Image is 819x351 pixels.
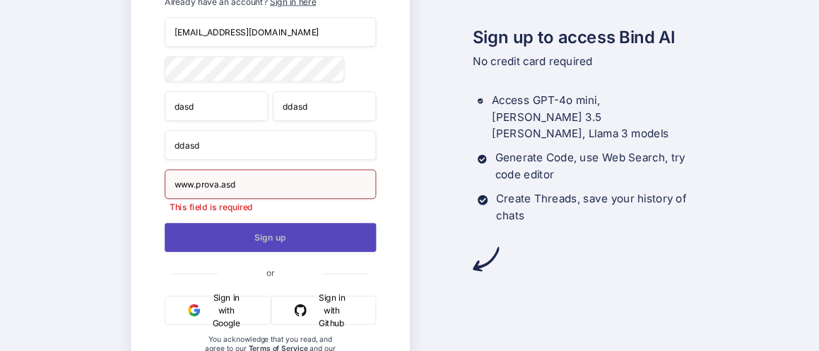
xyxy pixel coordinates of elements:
[165,223,376,252] button: Sign up
[165,295,271,324] button: Sign in with Google
[165,169,376,199] input: Company website
[473,53,688,70] p: No credit card required
[165,17,376,47] input: Email
[165,130,376,160] input: Your company name
[273,91,376,120] input: Last Name
[496,190,688,224] p: Create Threads, save your history of chats
[165,91,268,120] input: First Name
[188,304,200,316] img: google
[295,304,307,316] img: github
[165,201,376,213] p: This field is required
[473,246,499,272] img: arrow
[218,258,322,287] span: or
[495,149,688,183] p: Generate Code, use Web Search, try code editor
[271,295,375,324] button: Sign in with Github
[492,92,688,142] p: Access GPT-4o mini, [PERSON_NAME] 3.5 [PERSON_NAME], Llama 3 models
[473,24,688,50] h2: Sign up to access Bind AI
